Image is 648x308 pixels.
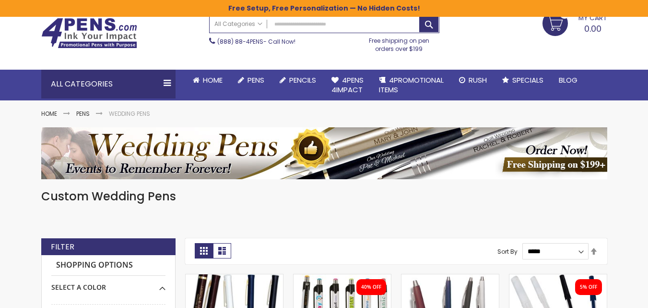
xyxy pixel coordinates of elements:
[559,75,577,85] span: Blog
[371,70,451,101] a: 4PROMOTIONALITEMS
[359,33,439,52] div: Free shipping on pen orders over $199
[497,247,518,255] label: Sort By
[379,75,444,95] span: 4PROMOTIONAL ITEMS
[451,70,495,91] a: Rush
[195,243,213,259] strong: Grid
[185,70,230,91] a: Home
[214,20,262,28] span: All Categories
[76,110,90,118] a: Pens
[272,70,324,91] a: Pencils
[495,70,551,91] a: Specials
[109,110,150,118] strong: Wedding Pens
[217,37,295,46] span: - Call Now!
[569,282,648,308] iframe: Google Customer Reviews
[294,274,391,282] a: Madeline I Plastic Pen - Full Color
[509,274,607,282] a: the Brittany custom wedding pens
[210,16,267,32] a: All Categories
[186,274,283,282] a: Royal Wedding Pens - Gold Trim
[401,274,499,282] a: The Ultra Wedding Pens - SilverTrim
[247,75,264,85] span: Pens
[331,75,364,95] span: 4Pens 4impact
[41,70,176,99] div: All Categories
[41,18,137,49] img: 4Pens Custom Pens and Promotional Products
[289,75,316,85] span: Pencils
[542,11,607,35] a: 0.00 0
[203,75,223,85] span: Home
[41,189,607,204] h1: Custom Wedding Pens
[324,70,371,101] a: 4Pens4impact
[551,70,585,91] a: Blog
[217,37,263,46] a: (888) 88-4PENS
[512,75,543,85] span: Specials
[51,255,165,276] strong: Shopping Options
[51,276,165,292] div: Select A Color
[361,284,381,291] div: 40% OFF
[41,110,57,118] a: Home
[41,127,607,179] img: Wedding Pens
[584,23,601,35] span: 0.00
[51,242,74,252] strong: Filter
[469,75,487,85] span: Rush
[230,70,272,91] a: Pens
